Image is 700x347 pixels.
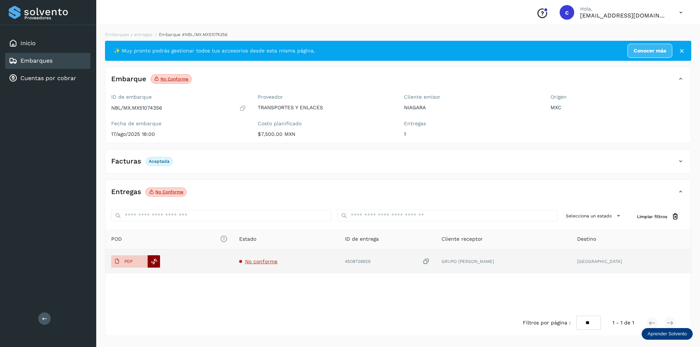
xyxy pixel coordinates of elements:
label: Cliente emisor [404,94,539,100]
div: FacturasAceptada [105,155,691,173]
span: Estado [239,235,256,243]
div: EntregasNo conforme [105,186,691,204]
h4: Entregas [111,188,141,196]
button: Limpiar filtros [631,210,685,223]
div: Cuentas por cobrar [5,70,90,86]
p: NIAGARA [404,105,539,111]
p: NBL/MX.MX51074356 [111,105,162,111]
p: MXC [551,105,685,111]
p: Aprender Solvento [647,331,687,337]
div: 4508728929 [345,258,429,265]
span: 1 - 1 de 1 [612,319,634,327]
label: ID de embarque [111,94,246,100]
p: 17/ago/2025 18:00 [111,131,246,137]
p: 1 [404,131,539,137]
span: Limpiar filtros [637,213,667,220]
h4: Facturas [111,157,141,166]
a: Inicio [20,40,36,47]
p: Hola, [580,6,668,12]
span: Filtros por página : [523,319,571,327]
label: Costo planificado [258,121,393,127]
span: ✨ Muy pronto podrás gestionar todos tus accesorios desde esta misma página. [114,47,315,55]
div: EmbarqueNo conforme [105,73,691,91]
span: POD [111,235,227,243]
div: Embarques [5,53,90,69]
label: Fecha de embarque [111,121,246,127]
a: Conocer más [627,44,672,58]
div: Aprender Solvento [642,328,693,340]
p: cuentas3@enlacesmet.com.mx [580,12,668,19]
nav: breadcrumb [105,31,691,38]
p: Proveedores [24,15,87,20]
p: PDF [124,259,133,264]
span: No conforme [245,259,277,264]
a: Embarques y entregas [105,32,152,37]
span: Cliente receptor [442,235,483,243]
td: GRUPO [PERSON_NAME] [436,249,571,273]
span: ID de entrega [345,235,379,243]
div: Reemplazar POD [148,255,160,268]
label: Proveedor [258,94,393,100]
label: Origen [551,94,685,100]
p: TRANSPORTES Y ENLACES [258,105,393,111]
p: No conforme [160,76,188,82]
a: Embarques [20,57,52,64]
button: Selecciona un estado [563,210,625,222]
div: Inicio [5,35,90,51]
span: Destino [577,235,596,243]
td: [GEOGRAPHIC_DATA] [571,249,691,273]
a: Cuentas por cobrar [20,75,76,82]
p: No conforme [155,189,183,194]
h4: Embarque [111,75,146,83]
p: $7,500.00 MXN [258,131,393,137]
button: PDF [111,255,148,268]
span: Embarque #NBL/MX.MX51074356 [159,32,227,37]
p: Aceptada [149,159,170,164]
label: Entregas [404,121,539,127]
